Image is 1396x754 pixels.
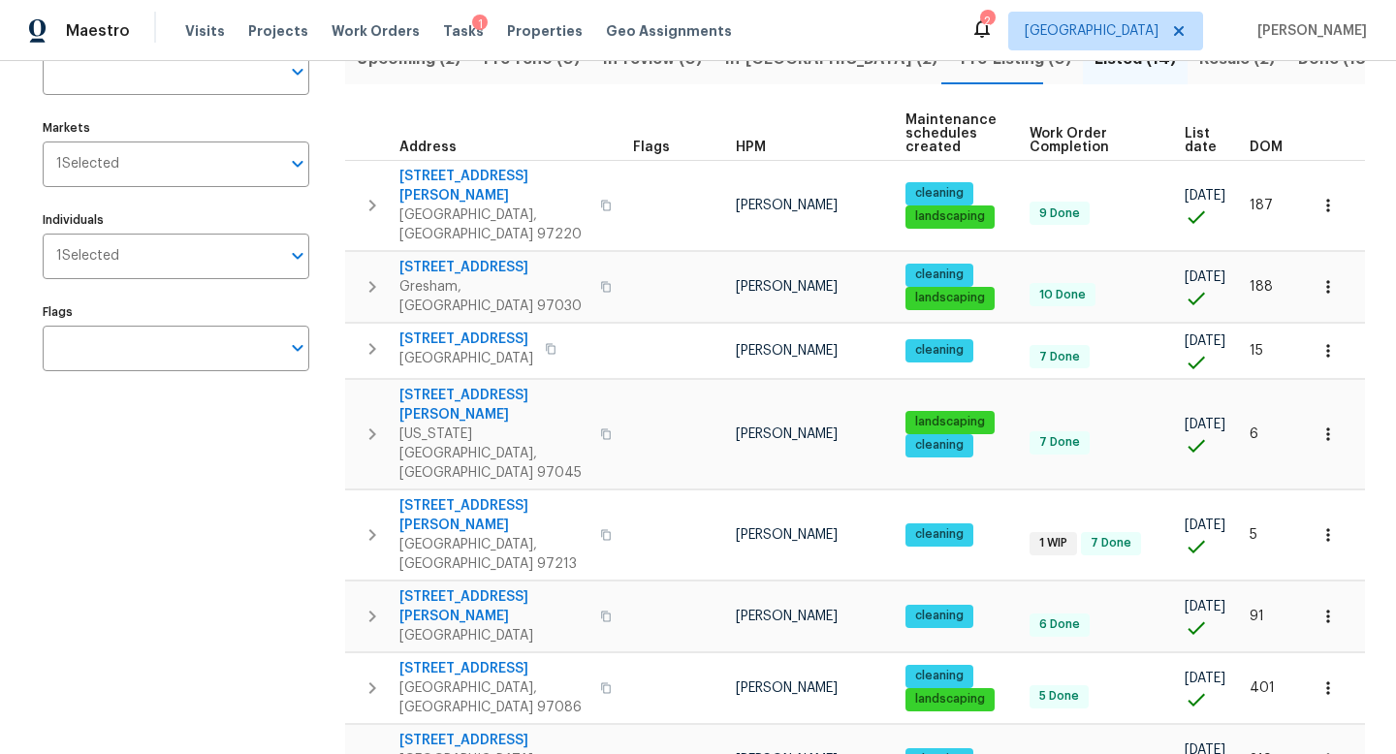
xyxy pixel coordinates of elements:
[399,330,533,349] span: [STREET_ADDRESS]
[907,526,971,543] span: cleaning
[399,205,588,244] span: [GEOGRAPHIC_DATA], [GEOGRAPHIC_DATA] 97220
[736,681,838,695] span: [PERSON_NAME]
[1185,189,1225,203] span: [DATE]
[736,280,838,294] span: [PERSON_NAME]
[399,277,588,316] span: Gresham, [GEOGRAPHIC_DATA] 97030
[43,214,309,226] label: Individuals
[1250,21,1367,41] span: [PERSON_NAME]
[736,427,838,441] span: [PERSON_NAME]
[399,535,588,574] span: [GEOGRAPHIC_DATA], [GEOGRAPHIC_DATA] 97213
[472,15,488,34] div: 1
[1250,344,1263,358] span: 15
[1031,287,1094,303] span: 10 Done
[1250,610,1264,623] span: 91
[1250,681,1275,695] span: 401
[736,199,838,212] span: [PERSON_NAME]
[1031,434,1088,451] span: 7 Done
[907,608,971,624] span: cleaning
[1025,21,1158,41] span: [GEOGRAPHIC_DATA]
[736,528,838,542] span: [PERSON_NAME]
[1250,280,1273,294] span: 188
[284,334,311,361] button: Open
[399,258,588,277] span: [STREET_ADDRESS]
[399,386,588,424] span: [STREET_ADDRESS][PERSON_NAME]
[56,248,119,265] span: 1 Selected
[907,185,971,202] span: cleaning
[66,21,130,41] span: Maestro
[1031,688,1087,705] span: 5 Done
[907,691,993,707] span: landscaping
[1185,418,1225,431] span: [DATE]
[399,424,588,483] span: [US_STATE][GEOGRAPHIC_DATA], [GEOGRAPHIC_DATA] 97045
[443,24,484,38] span: Tasks
[1250,427,1258,441] span: 6
[43,122,309,134] label: Markets
[1031,616,1088,633] span: 6 Done
[633,141,670,154] span: Flags
[1250,199,1273,212] span: 187
[399,587,588,626] span: [STREET_ADDRESS][PERSON_NAME]
[399,496,588,535] span: [STREET_ADDRESS][PERSON_NAME]
[1250,141,1283,154] span: DOM
[1185,518,1225,532] span: [DATE]
[399,731,588,750] span: [STREET_ADDRESS]
[1185,672,1225,685] span: [DATE]
[1185,127,1217,154] span: List date
[1185,270,1225,284] span: [DATE]
[284,58,311,85] button: Open
[907,437,971,454] span: cleaning
[399,659,588,678] span: [STREET_ADDRESS]
[1031,349,1088,365] span: 7 Done
[907,290,993,306] span: landscaping
[980,12,994,31] div: 2
[736,344,838,358] span: [PERSON_NAME]
[399,678,588,717] span: [GEOGRAPHIC_DATA], [GEOGRAPHIC_DATA] 97086
[1031,535,1075,551] span: 1 WIP
[905,113,997,154] span: Maintenance schedules created
[332,21,420,41] span: Work Orders
[907,342,971,359] span: cleaning
[736,610,838,623] span: [PERSON_NAME]
[399,167,588,205] span: [STREET_ADDRESS][PERSON_NAME]
[56,156,119,173] span: 1 Selected
[284,150,311,177] button: Open
[248,21,308,41] span: Projects
[907,414,993,430] span: landscaping
[43,306,309,318] label: Flags
[1031,205,1088,222] span: 9 Done
[606,21,732,41] span: Geo Assignments
[1185,334,1225,348] span: [DATE]
[1185,600,1225,613] span: [DATE]
[399,141,457,154] span: Address
[1250,528,1257,542] span: 5
[907,208,993,225] span: landscaping
[1083,535,1139,551] span: 7 Done
[907,267,971,283] span: cleaning
[907,668,971,684] span: cleaning
[284,242,311,269] button: Open
[399,349,533,368] span: [GEOGRAPHIC_DATA]
[1030,127,1152,154] span: Work Order Completion
[185,21,225,41] span: Visits
[507,21,583,41] span: Properties
[736,141,766,154] span: HPM
[399,626,588,645] span: [GEOGRAPHIC_DATA]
